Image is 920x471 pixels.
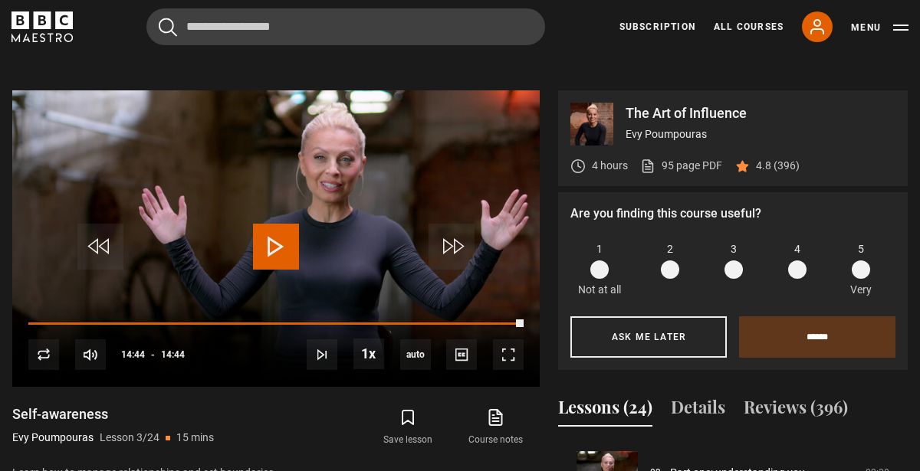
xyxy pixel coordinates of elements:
[846,282,876,298] p: Very
[756,158,800,174] p: 4.8 (396)
[176,430,214,446] p: 15 mins
[671,394,725,427] button: Details
[307,339,337,370] button: Next Lesson
[100,430,159,446] p: Lesson 3/24
[28,339,59,370] button: Replay
[28,322,524,325] div: Progress Bar
[794,241,800,257] span: 4
[12,90,540,387] video-js: Video Player
[851,20,909,35] button: Toggle navigation
[731,241,737,257] span: 3
[161,341,185,368] span: 14:44
[11,11,73,42] svg: BBC Maestro
[744,394,848,427] button: Reviews (396)
[452,405,540,450] a: Course notes
[353,339,384,369] button: Playback Rate
[596,241,603,257] span: 1
[592,158,628,174] p: 4 hours
[626,106,895,120] p: The Art of Influence
[364,405,452,450] button: Save lesson
[570,316,727,358] button: Ask me later
[578,282,621,298] p: Not at all
[619,20,695,34] a: Subscription
[400,339,431,370] span: auto
[640,158,722,174] a: 95 page PDF
[667,241,673,257] span: 2
[12,430,94,446] p: Evy Poumpouras
[75,339,106,370] button: Mute
[121,341,145,368] span: 14:44
[626,126,895,142] p: Evy Poumpouras
[570,204,895,223] p: Are you finding this course useful?
[400,339,431,370] div: Current quality: 720p
[858,241,864,257] span: 5
[493,339,524,370] button: Fullscreen
[714,20,784,34] a: All Courses
[146,8,545,45] input: Search
[446,339,477,370] button: Captions
[558,394,652,427] button: Lessons (24)
[159,18,177,37] button: Submit the search query
[151,349,155,360] span: -
[12,405,214,424] h1: Self-awareness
